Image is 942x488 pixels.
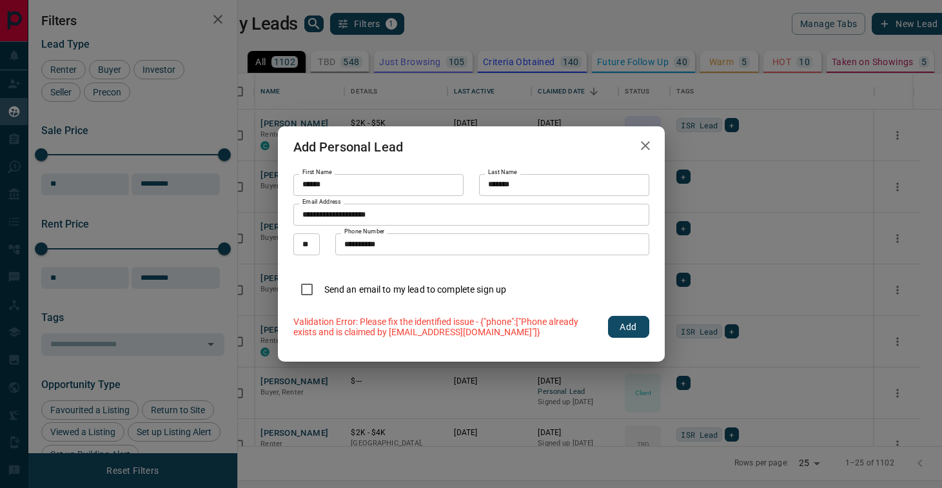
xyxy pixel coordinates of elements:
[488,168,517,177] label: Last Name
[278,126,419,168] h2: Add Personal Lead
[302,198,341,206] label: Email Address
[324,283,507,297] p: Send an email to my lead to complete sign up
[344,228,385,236] label: Phone Number
[293,317,600,337] p: Validation Error: Please fix the identified issue - {"phone":["Phone already exists and is claime...
[608,316,649,338] button: Add
[302,168,332,177] label: First Name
